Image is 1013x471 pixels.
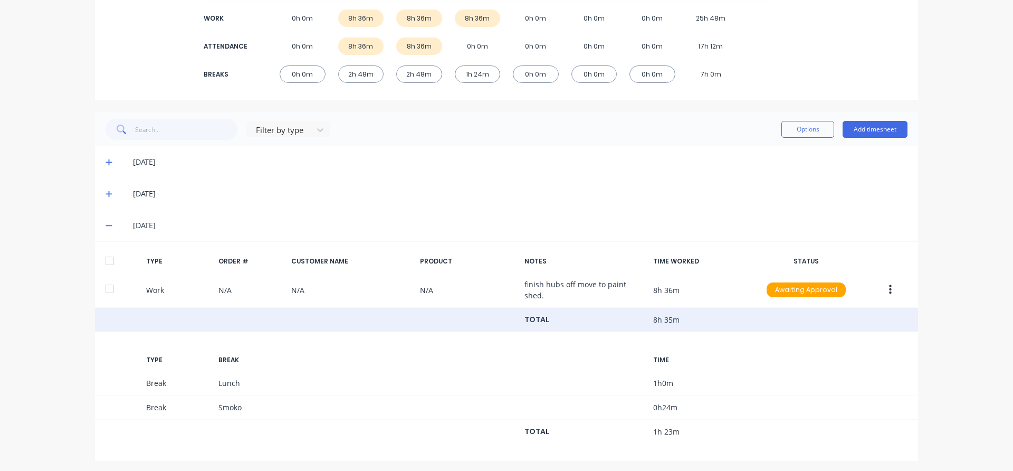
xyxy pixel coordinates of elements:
[455,10,501,27] div: 8h 36m
[513,37,559,55] div: 0h 0m
[629,10,675,27] div: 0h 0m
[843,121,907,138] button: Add timesheet
[218,355,283,365] div: BREAK
[455,37,501,55] div: 0h 0m
[135,119,238,140] input: Search...
[781,121,834,138] button: Options
[653,355,749,365] div: TIME
[218,257,283,266] div: ORDER #
[280,10,326,27] div: 0h 0m
[455,65,501,83] div: 1h 24m
[688,65,734,83] div: 7h 0m
[524,257,645,266] div: NOTES
[133,220,907,231] div: [DATE]
[629,65,675,83] div: 0h 0m
[758,257,854,266] div: STATUS
[688,37,734,55] div: 17h 12m
[396,37,442,55] div: 8h 36m
[420,257,516,266] div: PRODUCT
[133,156,907,168] div: [DATE]
[571,37,617,55] div: 0h 0m
[338,37,384,55] div: 8h 36m
[571,10,617,27] div: 0h 0m
[338,65,384,83] div: 2h 48m
[688,10,734,27] div: 25h 48m
[513,65,559,83] div: 0h 0m
[204,70,246,79] div: BREAKS
[280,65,326,83] div: 0h 0m
[629,37,675,55] div: 0h 0m
[133,188,907,200] div: [DATE]
[204,14,246,23] div: WORK
[204,42,246,51] div: ATTENDANCE
[146,257,211,266] div: TYPE
[767,282,846,297] div: Awaiting Approval
[280,37,326,55] div: 0h 0m
[146,355,211,365] div: TYPE
[571,65,617,83] div: 0h 0m
[513,10,559,27] div: 0h 0m
[653,257,749,266] div: TIME WORKED
[396,10,442,27] div: 8h 36m
[291,257,412,266] div: CUSTOMER NAME
[396,65,442,83] div: 2h 48m
[338,10,384,27] div: 8h 36m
